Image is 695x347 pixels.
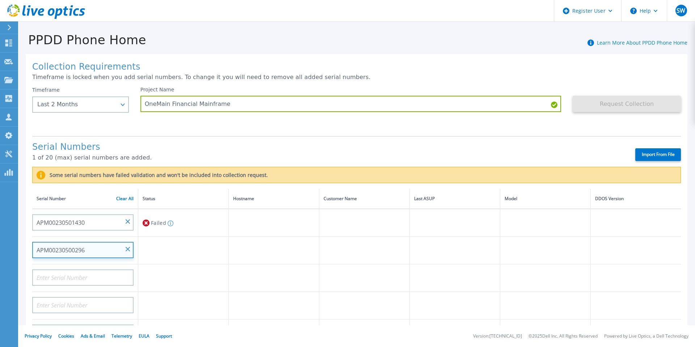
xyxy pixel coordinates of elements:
h1: Collection Requirements [32,62,681,72]
input: Enter Serial Number [32,214,134,231]
th: DDOS Version [590,189,681,209]
span: SW [677,8,685,13]
div: Failed [143,216,224,230]
th: Hostname [228,189,319,209]
a: Clear All [116,196,134,201]
input: Enter Serial Number [32,297,134,313]
div: Serial Number [37,195,134,203]
p: 1 of 20 (max) serial numbers are added. [32,154,623,161]
input: Enter Serial Number [32,242,134,258]
input: Enter Project Name [140,96,561,112]
a: Ads & Email [81,333,105,339]
li: © 2025 Dell Inc. All Rights Reserved [528,334,598,339]
a: EULA [139,333,149,339]
th: Last ASUP [409,189,500,209]
a: Privacy Policy [25,333,52,339]
a: Cookies [58,333,74,339]
li: Version: [TECHNICAL_ID] [473,334,522,339]
label: Timeframe [32,87,60,93]
a: Support [156,333,172,339]
th: Status [138,189,229,209]
th: Model [500,189,590,209]
div: Last 2 Months [37,101,116,108]
p: Timeframe is locked when you add serial numbers. To change it you will need to remove all added s... [32,74,681,80]
label: Import From File [635,148,681,161]
h1: PPDD Phone Home [18,33,146,47]
input: Enter Serial Number [32,269,134,286]
input: Enter Serial Number [32,325,134,341]
a: Learn More About PPDD Phone Home [597,39,687,46]
button: Request Collection [573,96,681,112]
th: Customer Name [319,189,409,209]
li: Powered by Live Optics, a Dell Technology [604,334,688,339]
label: Some serial numbers have failed validation and won't be included into collection request. [45,172,268,178]
label: Project Name [140,87,174,92]
a: Telemetry [111,333,132,339]
h1: Serial Numbers [32,142,623,152]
